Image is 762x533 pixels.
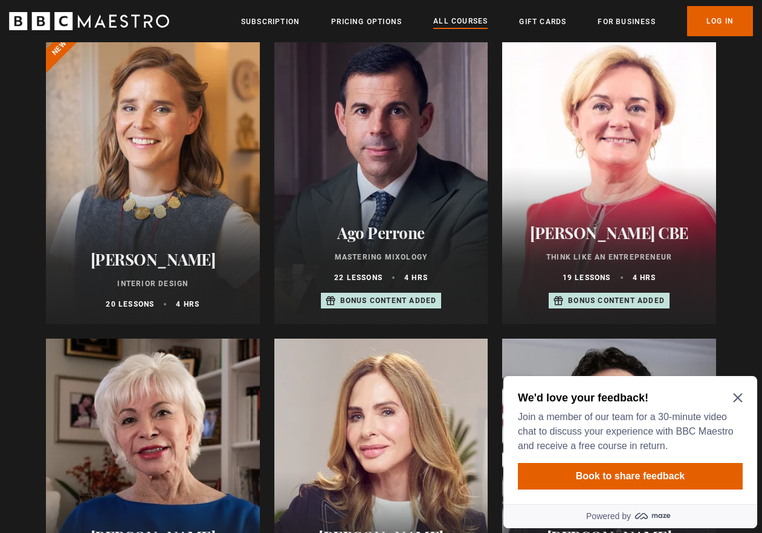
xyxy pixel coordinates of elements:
h2: [PERSON_NAME] [60,250,245,269]
a: Log In [687,6,753,36]
p: Interior Design [60,278,245,289]
h2: We'd love your feedback! [19,19,239,34]
p: 4 hrs [633,272,656,283]
h2: Ago Perrone [289,223,474,242]
nav: Primary [241,6,753,36]
p: 19 lessons [563,272,611,283]
a: Powered by maze [5,133,259,157]
p: 20 lessons [106,299,154,310]
a: Gift Cards [519,16,566,28]
a: All Courses [433,15,488,28]
div: Optional study invitation [5,5,259,157]
a: For business [598,16,655,28]
p: Bonus content added [340,295,437,306]
p: Join a member of our team for a 30-minute video chat to discuss your experience with BBC Maestro ... [19,39,239,82]
a: Subscription [241,16,300,28]
button: Close Maze Prompt [234,22,244,31]
a: [PERSON_NAME] Interior Design 20 lessons 4 hrs New [46,34,260,324]
p: Think Like an Entrepreneur [517,252,702,263]
p: Mastering Mixology [289,252,474,263]
a: [PERSON_NAME] CBE Think Like an Entrepreneur 19 lessons 4 hrs Bonus content added [502,34,716,324]
p: 4 hrs [176,299,199,310]
p: Bonus content added [568,295,665,306]
a: Ago Perrone Mastering Mixology 22 lessons 4 hrs Bonus content added [274,34,488,324]
button: Book to share feedback [19,92,244,118]
h2: [PERSON_NAME] CBE [517,223,702,242]
svg: BBC Maestro [9,12,169,30]
p: 22 lessons [334,272,383,283]
p: 4 hrs [404,272,428,283]
a: Pricing Options [331,16,402,28]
